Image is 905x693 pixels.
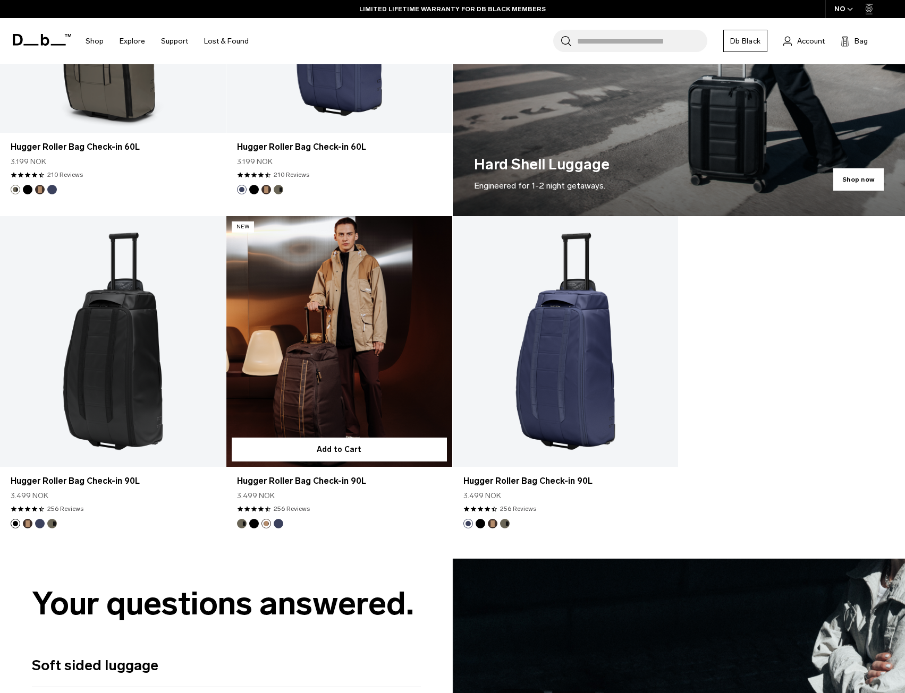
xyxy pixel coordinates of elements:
[797,36,825,47] span: Account
[500,519,510,528] button: Forest Green
[855,36,868,47] span: Bag
[86,22,104,60] a: Shop
[226,216,452,467] a: Hugger Roller Bag Check-in 90L Espresso
[463,519,473,528] button: Blue Hour
[32,584,421,623] h2: Your questions answered.
[11,141,215,153] a: Hugger Roller Bag Check-in 60L
[78,18,257,64] nav: Main Navigation
[783,35,825,47] a: Account
[237,141,442,153] a: Hugger Roller Bag Check-in 60L
[723,30,767,52] a: Db Black
[274,519,283,528] button: Blue Hour
[23,185,32,194] button: Black Out
[463,490,501,501] span: 3.499 NOK
[120,22,145,60] a: Explore
[32,655,421,677] h3: Soft sided luggage
[359,4,546,14] a: LIMITED LIFETIME WARRANTY FOR DB BLACK MEMBERS
[237,519,247,528] button: Forest Green
[47,185,57,194] button: Blue Hour
[237,185,247,194] button: Blue Hour
[232,438,447,461] button: Add to Cart
[274,170,309,179] a: 210 reviews
[463,475,668,487] a: Hugger Roller Bag Check-in 90L
[47,504,83,514] a: 256 reviews
[47,170,83,179] a: 210 reviews
[476,519,485,528] button: Black Out
[237,475,442,487] a: Hugger Roller Bag Check-in 90L
[47,519,57,528] button: Forest Green
[249,185,259,194] button: Black Out
[11,156,46,167] span: 3.199 NOK
[237,156,273,167] span: 3.199 NOK
[488,519,497,528] button: Espresso
[453,216,679,467] a: Hugger Roller Bag Check-in 90L
[204,22,249,60] a: Lost & Found
[261,185,271,194] button: Espresso
[35,519,45,528] button: Blue Hour
[11,490,48,501] span: 3.499 NOK
[237,490,275,501] span: 3.499 NOK
[274,504,310,514] a: 256 reviews
[23,519,32,528] button: Espresso
[11,185,20,194] button: Forest Green
[261,519,271,528] button: Espresso
[161,22,188,60] a: Support
[11,519,20,528] button: Black Out
[35,185,45,194] button: Espresso
[249,519,259,528] button: Black Out
[11,475,215,487] a: Hugger Roller Bag Check-in 90L
[841,35,868,47] button: Bag
[274,185,283,194] button: Forest Green
[500,504,536,514] a: 256 reviews
[232,221,255,233] p: New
